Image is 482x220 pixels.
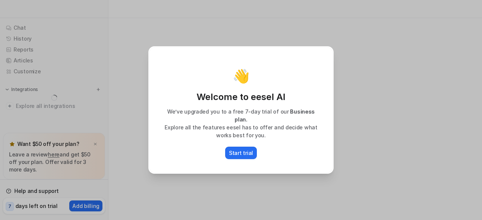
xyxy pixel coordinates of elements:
[157,123,325,139] p: Explore all the features eesel has to offer and decide what works best for you.
[225,147,257,159] button: Start trial
[157,108,325,123] p: We’ve upgraded you to a free 7-day trial of our
[229,149,253,157] p: Start trial
[233,68,250,83] p: 👋
[157,91,325,103] p: Welcome to eesel AI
